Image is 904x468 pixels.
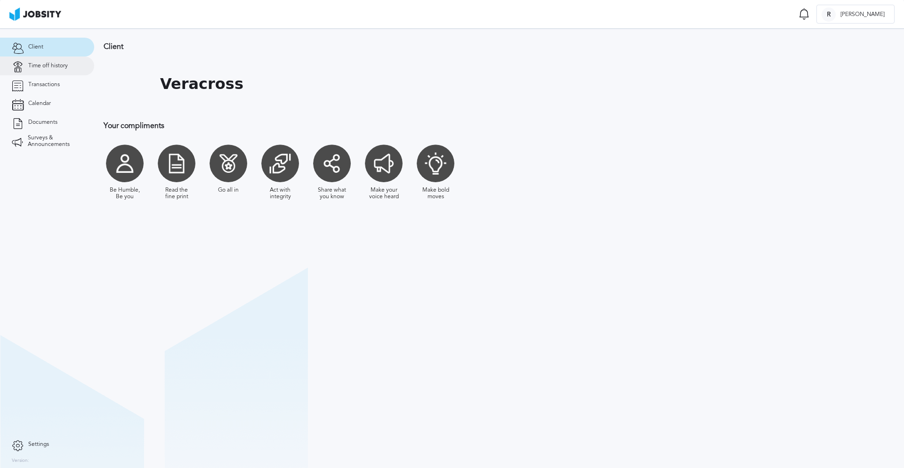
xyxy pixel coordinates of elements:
[264,187,297,200] div: Act with integrity
[12,458,29,464] label: Version:
[28,135,82,148] span: Surveys & Announcements
[367,187,400,200] div: Make your voice heard
[315,187,348,200] div: Share what you know
[28,441,49,448] span: Settings
[28,119,57,126] span: Documents
[104,121,614,130] h3: Your compliments
[28,100,51,107] span: Calendar
[108,187,141,200] div: Be Humble, Be you
[419,187,452,200] div: Make bold moves
[28,81,60,88] span: Transactions
[160,187,193,200] div: Read the fine print
[28,44,43,50] span: Client
[160,75,243,93] h1: Veracross
[218,187,239,194] div: Go all in
[816,5,895,24] button: R[PERSON_NAME]
[9,8,61,21] img: ab4bad089aa723f57921c736e9817d99.png
[28,63,68,69] span: Time off history
[836,11,889,18] span: [PERSON_NAME]
[822,8,836,22] div: R
[104,42,614,51] h3: Client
